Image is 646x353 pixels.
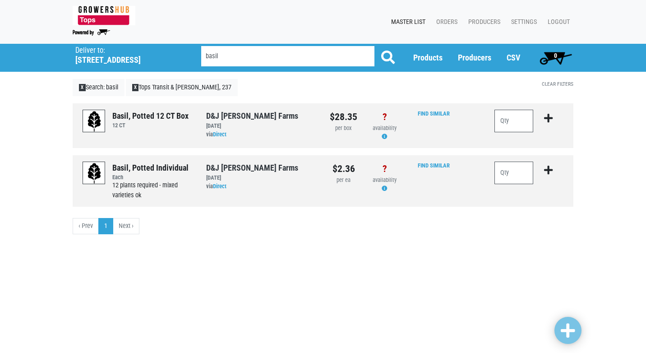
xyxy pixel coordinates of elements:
div: per ea [330,176,357,185]
a: CSV [507,53,520,62]
div: via [206,130,316,139]
a: XSearch: basil [73,79,125,96]
span: X [79,84,86,91]
span: X [132,84,139,91]
a: Clear Filters [542,81,573,87]
a: Settings [504,14,540,31]
a: Logout [540,14,573,31]
div: $2.36 [330,162,357,176]
a: Find Similar [418,110,450,117]
div: [DATE] [206,174,316,182]
div: Basil, Potted Individual [112,162,193,174]
a: D&J [PERSON_NAME] Farms [206,111,298,121]
span: 12 plants required - mixed varieties ok [112,181,178,199]
p: Deliver to: [75,46,178,55]
h5: [STREET_ADDRESS] [75,55,178,65]
div: Basil, Potted 12 CT Box [112,110,189,122]
a: Orders [429,14,461,31]
img: 279edf242af8f9d49a69d9d2afa010fb.png [73,6,135,25]
div: via [206,182,316,191]
a: Producers [461,14,504,31]
span: 0 [554,52,557,59]
img: placeholder-variety-43d6402dacf2d531de610a020419775a.svg [83,110,106,133]
div: ? [371,162,398,176]
span: Tops Transit & Rehm, 237 (6363 Transit Rd, Depew, NY 14043, USA) [75,44,185,65]
a: Find Similar [418,162,450,169]
a: XTops Transit & [PERSON_NAME], 237 [126,79,238,96]
a: D&J [PERSON_NAME] Farms [206,163,298,172]
div: ? [371,110,398,124]
a: Direct [213,183,226,190]
div: [DATE] [206,122,316,130]
input: Search by Product, Producer etc. [201,46,374,66]
a: Direct [213,131,226,138]
h6: 12 CT [112,122,189,129]
a: Products [413,53,443,62]
div: per box [330,124,357,133]
img: Powered by Big Wheelbarrow [73,29,110,36]
span: availability [373,176,397,183]
input: Qty [494,110,533,132]
a: Producers [458,53,491,62]
input: Qty [494,162,533,184]
nav: pager [73,218,573,234]
div: $28.35 [330,110,357,124]
img: placeholder-variety-43d6402dacf2d531de610a020419775a.svg [83,162,106,185]
span: availability [373,125,397,131]
a: Master List [384,14,429,31]
a: 1 [98,218,113,234]
a: 0 [535,49,576,67]
h6: Each [112,174,193,181]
